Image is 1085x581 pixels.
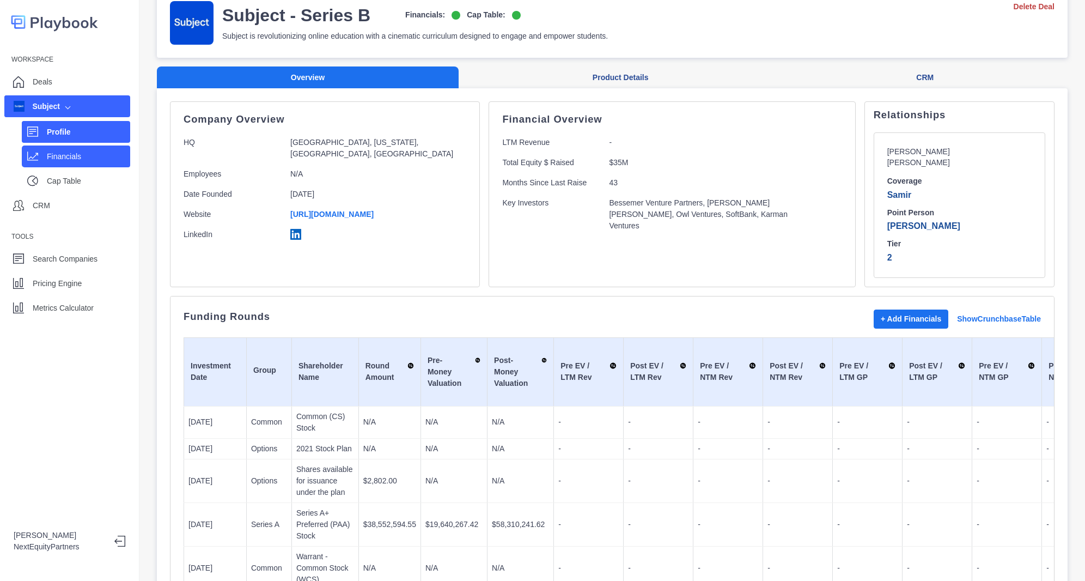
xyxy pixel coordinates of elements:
p: Relationships [874,111,1045,119]
p: Options [251,443,287,455]
p: Series A [251,519,287,530]
p: Cap Table [47,175,130,187]
p: N/A [425,443,483,455]
div: Post-Money Valuation [494,355,547,389]
img: Sort [407,360,414,371]
p: 2 [887,251,1032,264]
p: - [628,475,688,487]
p: Metrics Calculator [33,302,94,314]
p: - [558,416,619,428]
p: LTM Revenue [502,137,600,148]
p: Common [251,416,287,428]
h6: Tier [887,239,1032,249]
p: - [837,443,898,455]
button: Product Details [459,66,782,89]
p: Website [184,209,282,220]
div: Group [253,365,285,379]
p: Company Overview [184,115,466,124]
img: Sort [888,360,896,371]
p: - [628,519,688,530]
p: $35M [609,157,813,168]
p: N/A [425,416,483,428]
div: Post EV / LTM GP [909,360,965,383]
p: N/A [425,475,483,487]
p: - [977,519,1037,530]
button: + Add Financials [874,310,948,329]
img: Sort [541,355,547,366]
p: - [628,443,688,455]
img: on-logo [452,11,460,20]
p: N/A [425,562,483,574]
p: Common [251,562,287,574]
p: - [628,416,688,428]
p: N/A [363,562,416,574]
p: 2021 Stock Plan [296,443,354,455]
p: Common (CS) Stock [296,411,354,434]
p: Employees [184,168,282,180]
p: [DATE] [188,475,242,487]
p: Profile [47,126,130,138]
p: - [698,416,758,428]
p: Financials [47,151,130,162]
p: - [837,416,898,428]
p: - [698,562,758,574]
p: Cap Table: [467,9,505,21]
p: LinkedIn [184,229,282,243]
img: Sort [609,360,617,371]
p: [PERSON_NAME] [14,530,106,541]
p: [DATE] [188,562,242,574]
p: [DATE] [188,519,242,530]
h6: Point Person [887,208,1032,218]
p: - [558,519,619,530]
p: N/A [363,416,416,428]
p: - [767,416,828,428]
p: HQ [184,137,282,160]
p: - [698,519,758,530]
p: - [907,519,967,530]
p: N/A [290,168,460,180]
a: Show Crunchbase Table [957,313,1041,325]
p: - [907,562,967,574]
img: Sort [475,355,480,366]
div: Shareholder Name [298,360,352,383]
p: - [698,443,758,455]
p: - [837,475,898,487]
p: - [767,562,828,574]
p: 43 [609,177,813,189]
div: Post EV / NTM Rev [770,360,826,383]
p: [PERSON_NAME] [887,220,1032,233]
p: [DATE] [290,189,460,200]
p: Financials: [405,9,445,21]
p: - [558,475,619,487]
div: Pre-Money Valuation [428,355,480,389]
p: - [907,443,967,455]
p: [DATE] [188,416,242,428]
p: $38,552,594.55 [363,519,416,530]
p: - [767,519,828,530]
p: - [977,443,1037,455]
p: [GEOGRAPHIC_DATA], [US_STATE], [GEOGRAPHIC_DATA], [GEOGRAPHIC_DATA] [290,137,460,160]
p: - [767,475,828,487]
div: Post EV / LTM Rev [630,360,686,383]
div: Pre EV / NTM Rev [700,360,756,383]
p: - [977,416,1037,428]
button: CRM [782,66,1068,89]
p: Key Investors [502,197,600,232]
p: Date Founded [184,189,282,200]
div: Subject [14,101,60,112]
p: N/A [492,475,549,487]
p: N/A [492,562,549,574]
p: - [767,443,828,455]
img: company image [14,101,25,112]
p: Deals [33,76,52,88]
p: $2,802.00 [363,475,416,487]
p: Months Since Last Raise [502,177,600,189]
p: Samir [887,189,1032,202]
img: Sort [680,360,686,371]
img: company-logo [170,1,214,45]
p: $19,640,267.42 [425,519,483,530]
div: Pre EV / LTM GP [839,360,895,383]
img: Sort [1028,360,1035,371]
a: [URL][DOMAIN_NAME] [290,210,374,219]
h6: Coverage [887,177,1032,186]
